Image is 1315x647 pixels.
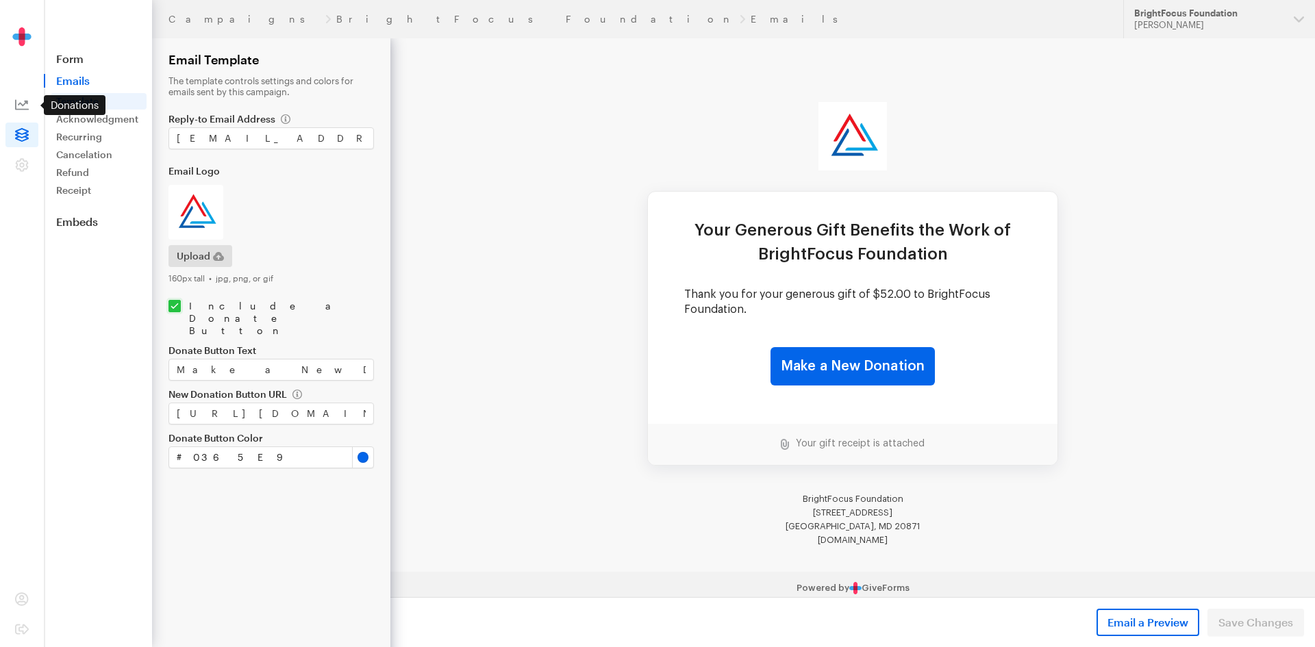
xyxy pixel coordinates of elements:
[1134,8,1283,19] div: BrightFocus Foundation
[168,389,374,400] label: New Donation Button URL
[51,182,147,199] a: Receipt
[168,245,232,267] button: Upload
[168,345,374,356] label: Donate Button Text
[168,14,320,25] a: Campaigns
[1097,609,1199,636] button: Email a Preview
[44,215,152,229] a: Embeds
[168,114,374,125] label: Reply-to Email Address
[51,164,147,181] a: Refund
[406,545,519,554] a: Powered byGiveForms
[1134,19,1283,31] div: [PERSON_NAME]
[44,52,152,66] a: Form
[51,147,147,163] a: Cancelation
[294,249,631,279] td: Thank you for your generous gift of $52.00 to BrightFocus Foundation.
[168,166,374,177] label: Email Logo
[168,433,374,444] label: Donate Button Color
[258,180,667,249] td: Your Generous Gift Benefits the Work of BrightFocus Foundation
[51,111,147,127] a: Acknowledgment
[336,14,734,25] a: BrightFocus Foundation
[1107,614,1188,631] span: Email a Preview
[395,456,530,506] span: BrightFocus Foundation [STREET_ADDRESS] [GEOGRAPHIC_DATA], MD 20871
[51,129,147,145] a: Recurring
[177,248,210,264] span: Upload
[44,74,152,88] span: Emails
[428,64,497,132] img: logo.png
[168,52,374,67] h2: Email Template
[399,400,534,411] td: Your gift receipt is attached
[51,93,147,110] a: Template
[168,272,374,283] div: 160px tall • jpg, png, or gif
[427,497,497,506] a: [DOMAIN_NAME]
[168,75,374,97] p: The template controls settings and colors for emails sent by this campaign.
[380,309,544,347] a: Make a New Donation
[168,185,223,240] img: logo.png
